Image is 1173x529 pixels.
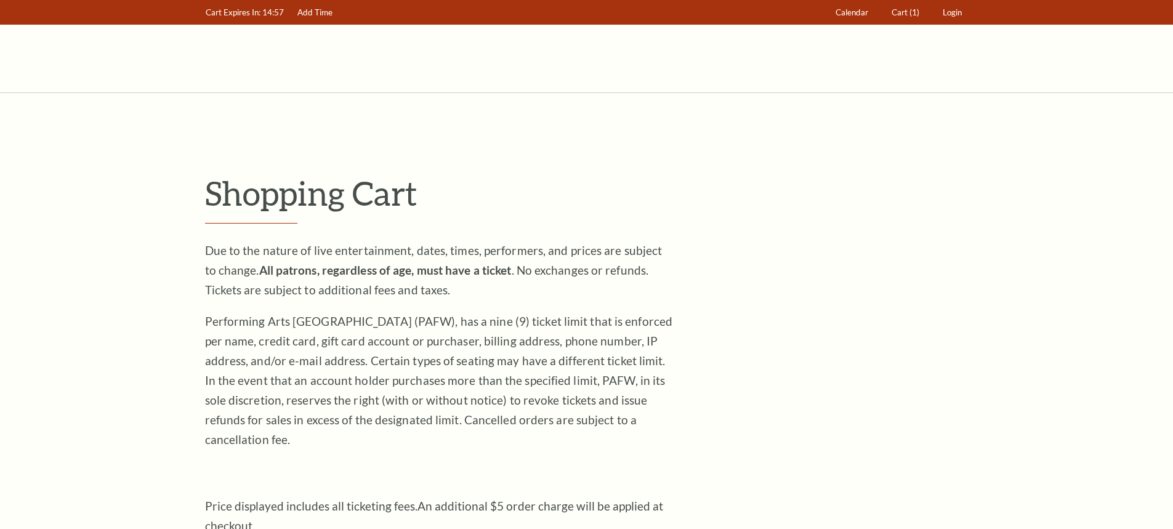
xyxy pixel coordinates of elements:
span: 14:57 [262,7,284,17]
a: Cart (1) [885,1,925,25]
span: Due to the nature of live entertainment, dates, times, performers, and prices are subject to chan... [205,243,663,297]
p: Shopping Cart [205,173,969,213]
span: Cart [892,7,908,17]
span: Login [943,7,962,17]
a: Add Time [291,1,338,25]
span: (1) [909,7,919,17]
a: Calendar [829,1,874,25]
a: Login [937,1,967,25]
strong: All patrons, regardless of age, must have a ticket [259,263,512,277]
p: Performing Arts [GEOGRAPHIC_DATA] (PAFW), has a nine (9) ticket limit that is enforced per name, ... [205,312,673,450]
span: Cart Expires In: [206,7,260,17]
span: Calendar [836,7,868,17]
